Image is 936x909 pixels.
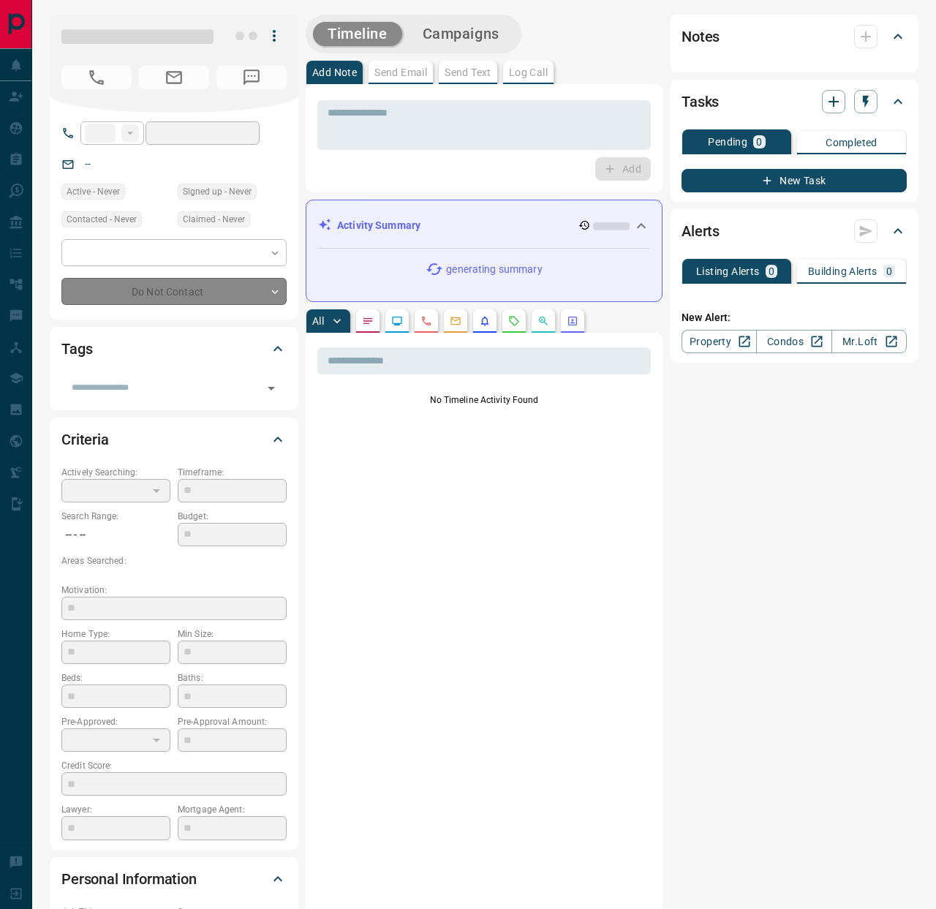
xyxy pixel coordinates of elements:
p: Motivation: [61,584,287,597]
svg: Notes [362,315,374,327]
h2: Tags [61,337,92,361]
p: Building Alerts [808,266,877,276]
p: New Alert: [682,310,907,325]
svg: Agent Actions [567,315,578,327]
div: Alerts [682,214,907,249]
a: Property [682,330,757,353]
h2: Tasks [682,90,719,113]
div: Activity Summary [318,212,650,239]
h2: Personal Information [61,867,197,891]
div: Notes [682,19,907,54]
p: Actively Searching: [61,466,170,479]
p: 0 [886,266,892,276]
p: Baths: [178,671,287,684]
p: Add Note [312,67,357,78]
div: Tasks [682,84,907,119]
a: Condos [756,330,831,353]
svg: Requests [508,315,520,327]
svg: Emails [450,315,461,327]
p: Areas Searched: [61,554,287,567]
span: Active - Never [67,184,120,199]
p: Activity Summary [337,218,420,233]
svg: Lead Browsing Activity [391,315,403,327]
svg: Calls [420,315,432,327]
svg: Opportunities [537,315,549,327]
p: Search Range: [61,510,170,523]
p: Pre-Approved: [61,715,170,728]
button: New Task [682,169,907,192]
h2: Alerts [682,219,720,243]
p: Mortgage Agent: [178,803,287,816]
p: Pre-Approval Amount: [178,715,287,728]
span: No Number [61,66,132,89]
p: Credit Score: [61,759,287,772]
p: Lawyer: [61,803,170,816]
div: Do Not Contact [61,278,287,305]
p: All [312,316,324,326]
p: Pending [708,137,747,147]
p: Beds: [61,671,170,684]
p: Home Type: [61,627,170,641]
button: Timeline [313,22,402,46]
span: Contacted - Never [67,212,137,227]
p: generating summary [446,262,542,277]
p: Listing Alerts [696,266,760,276]
span: Claimed - Never [183,212,245,227]
p: 0 [769,266,774,276]
p: No Timeline Activity Found [317,393,651,407]
button: Open [261,378,282,399]
span: No Email [139,66,209,89]
h2: Criteria [61,428,109,451]
div: Tags [61,331,287,366]
p: Timeframe: [178,466,287,479]
div: Personal Information [61,861,287,897]
p: Budget: [178,510,287,523]
svg: Listing Alerts [479,315,491,327]
p: -- - -- [61,523,170,547]
p: Completed [826,137,877,148]
div: Criteria [61,422,287,457]
p: 0 [756,137,762,147]
p: Min Size: [178,627,287,641]
a: Mr.Loft [831,330,907,353]
a: -- [85,158,91,170]
span: Signed up - Never [183,184,252,199]
span: No Number [216,66,287,89]
h2: Notes [682,25,720,48]
button: Campaigns [408,22,514,46]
